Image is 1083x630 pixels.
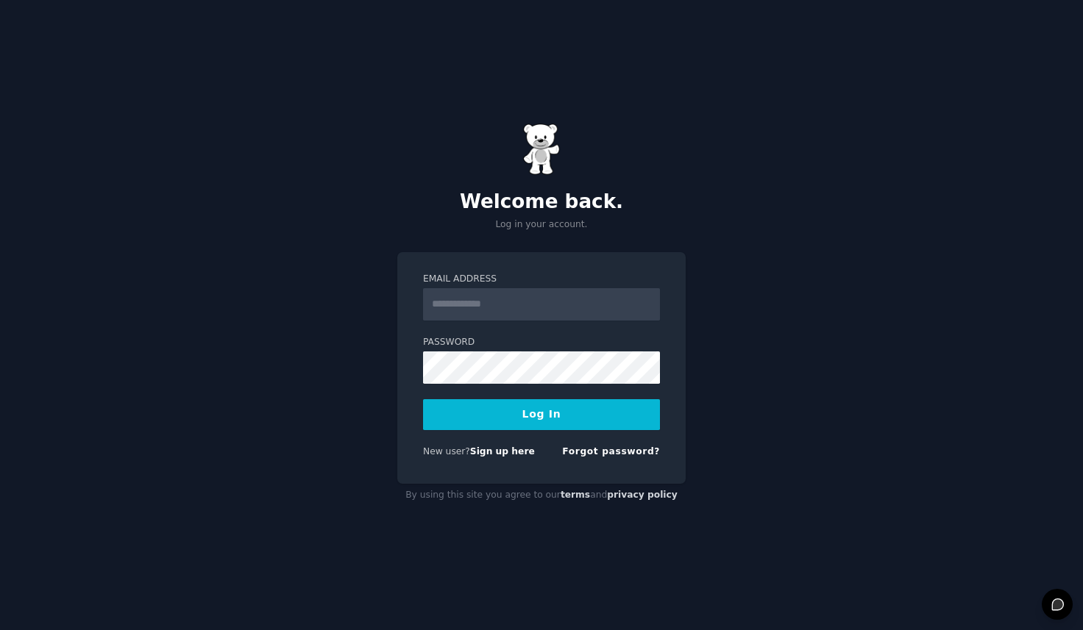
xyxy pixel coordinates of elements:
a: Forgot password? [562,446,660,457]
a: privacy policy [607,490,678,500]
span: New user? [423,446,470,457]
label: Email Address [423,273,660,286]
p: Log in your account. [397,218,686,232]
button: Log In [423,399,660,430]
img: Gummy Bear [523,124,560,175]
h2: Welcome back. [397,190,686,214]
label: Password [423,336,660,349]
a: Sign up here [470,446,535,457]
a: terms [561,490,590,500]
div: By using this site you agree to our and [397,484,686,507]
